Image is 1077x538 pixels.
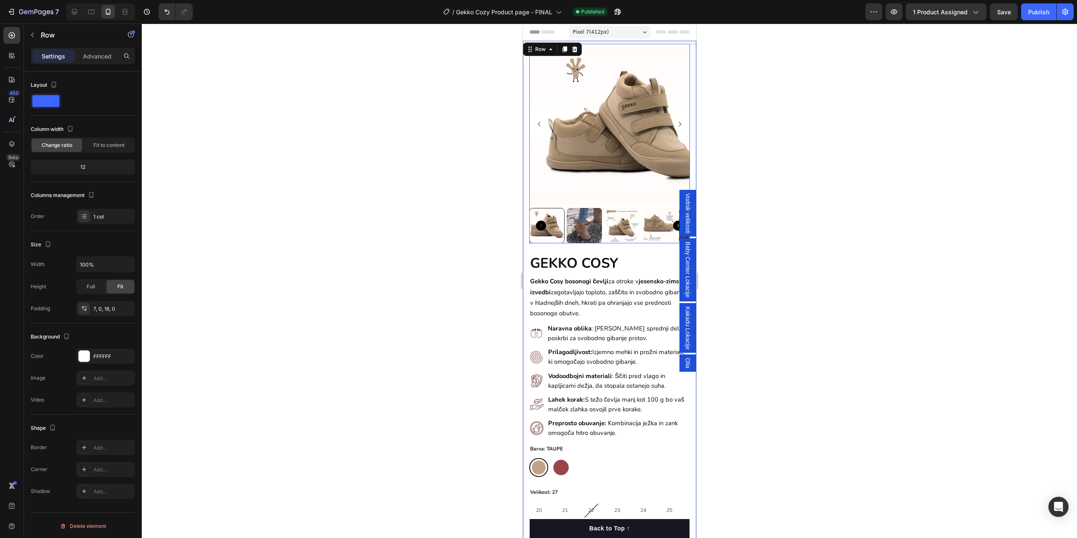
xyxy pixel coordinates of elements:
div: Shadow [31,487,50,495]
div: 1 col [93,213,133,221]
button: Save [990,3,1018,20]
div: Add... [93,466,133,474]
div: Add... [93,375,133,382]
div: Delete element [60,521,106,531]
span: Published [581,8,604,16]
div: Video [31,396,44,404]
div: Image [31,374,45,382]
button: Publish [1021,3,1056,20]
p: Row [41,30,112,40]
div: Add... [93,397,133,404]
iframe: Design area [523,24,696,538]
div: Add... [93,488,133,495]
span: Gekko Cozy Product page - FINAL [456,8,552,16]
div: Size [31,239,53,250]
div: 7, 0, 16, 0 [93,305,133,313]
div: Beta [6,154,20,161]
span: Full [87,283,95,290]
div: Open Intercom Messenger [1048,497,1069,517]
p: Settings [42,52,65,61]
div: Border [31,444,47,451]
span: / [452,8,454,16]
p: 7 [55,7,59,17]
div: Shape [31,423,58,434]
span: Fit [117,283,123,290]
div: 450 [8,90,20,96]
div: Corner [31,466,48,473]
div: Add... [93,444,133,452]
div: Undo/Redo [159,3,193,20]
div: Order [31,213,45,220]
input: Auto [77,257,135,272]
div: Layout [31,80,59,91]
button: 1 product assigned [906,3,987,20]
span: Change ratio [42,141,72,149]
div: 12 [32,161,133,173]
span: 1 product assigned [913,8,968,16]
p: Advanced [83,52,111,61]
div: Padding [31,305,50,312]
div: Column width [31,124,75,135]
div: Background [31,331,72,343]
div: FFFFFF [93,353,133,360]
div: Height [31,283,46,290]
div: Columns management [31,190,96,201]
div: Color [31,352,44,360]
span: Save [997,8,1011,16]
div: Publish [1028,8,1049,16]
span: Fit to content [93,141,125,149]
button: 7 [3,3,63,20]
div: Width [31,261,45,268]
button: Delete element [31,519,135,533]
